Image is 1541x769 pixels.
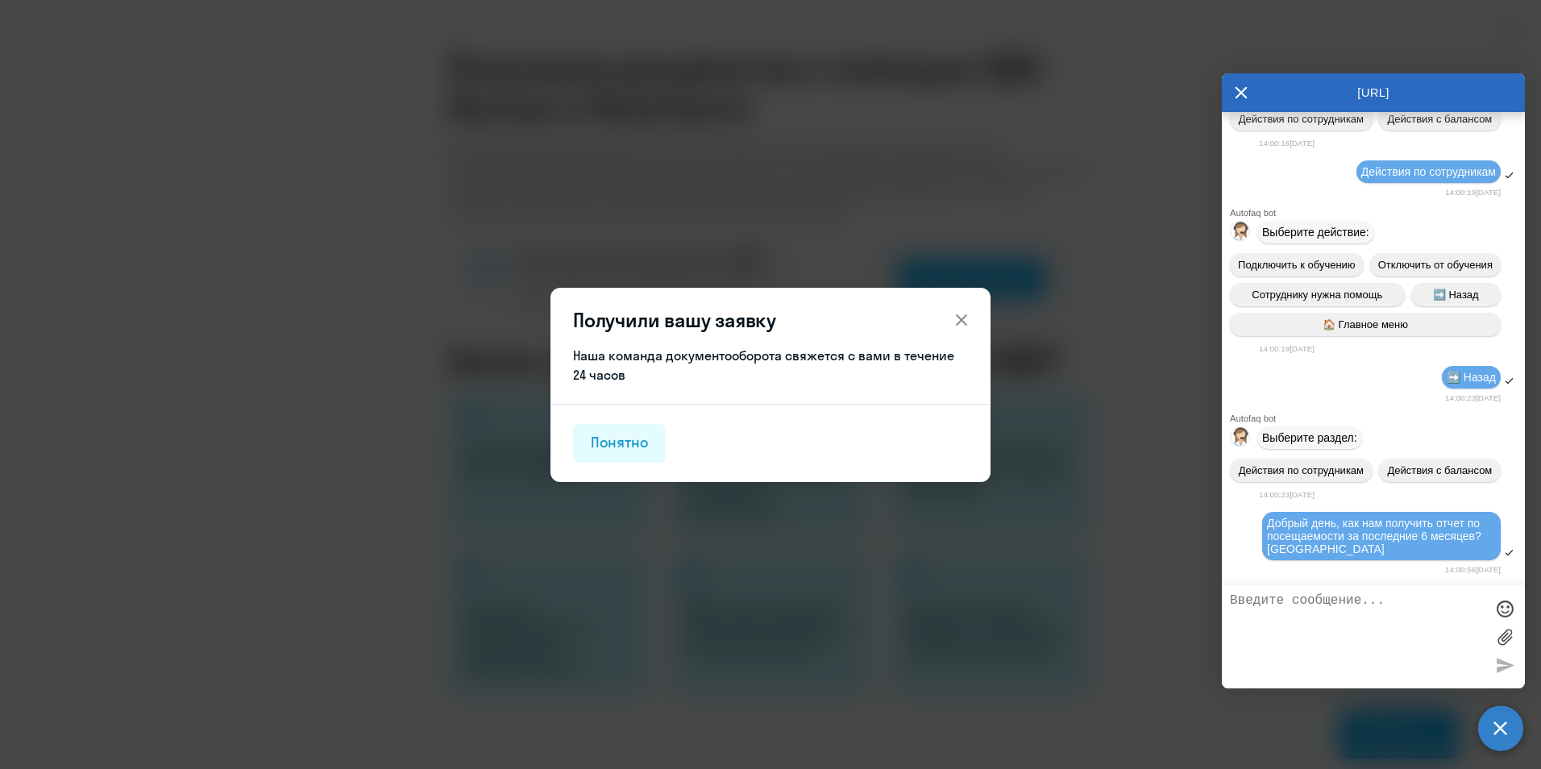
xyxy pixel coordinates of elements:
span: Действия по сотрудникам [1239,464,1364,476]
button: Отключить от обучения [1370,253,1501,276]
span: ➡️ Назад [1433,289,1479,301]
span: Действия по сотрудникам [1239,113,1364,125]
span: Сотруднику нужна помощь [1252,289,1382,301]
span: Выберите действие: [1262,226,1369,239]
time: 14:00:23[DATE] [1445,393,1501,402]
button: Подключить к обучению [1230,253,1364,276]
div: Autofaq bot [1230,414,1525,423]
button: Действия по сотрудникам [1230,107,1373,131]
time: 14:00:19[DATE] [1259,344,1315,353]
span: Действия с балансом [1387,113,1492,125]
button: Действия с балансом [1379,107,1501,131]
span: ➡️ Назад [1447,371,1496,384]
header: Получили вашу заявку [550,307,991,333]
img: bot avatar [1231,427,1251,451]
span: Действия по сотрудникам [1361,165,1496,178]
span: Подключить к обучению [1238,259,1356,271]
label: Лимит 10 файлов [1493,625,1517,649]
time: 14:00:23[DATE] [1259,490,1315,499]
span: Действия с балансом [1387,464,1492,476]
span: Отключить от обучения [1378,259,1493,271]
div: Autofaq bot [1230,208,1525,218]
button: 🏠 Главное меню [1230,313,1501,336]
span: 🏠 Главное меню [1323,318,1408,330]
button: Действия по сотрудникам [1230,459,1373,482]
button: Действия с балансом [1379,459,1501,482]
div: Наша команда документооборота свяжется с вами в течение 24 часов [573,346,968,384]
span: Выберите раздел: [1262,431,1357,444]
button: Сотруднику нужна помощь [1230,283,1405,306]
span: Добрый день, как нам получить отчет по посещаемости за последние 6 месяцев? [GEOGRAPHIC_DATA] [1267,517,1485,555]
time: 14:00:56[DATE] [1445,565,1501,574]
button: ➡️ Назад [1411,283,1502,306]
time: 14:00:19[DATE] [1445,188,1501,197]
time: 14:00:16[DATE] [1259,139,1315,148]
button: Понятно [573,424,666,463]
img: bot avatar [1231,222,1251,245]
div: Понятно [591,432,648,453]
